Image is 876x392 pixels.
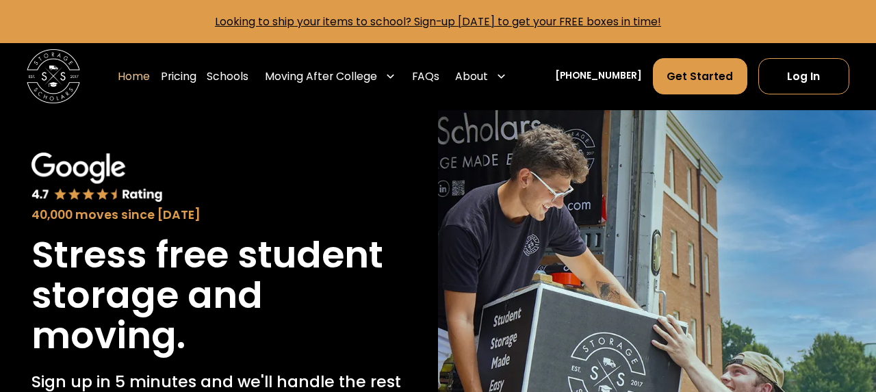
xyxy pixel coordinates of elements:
[450,57,513,95] div: About
[31,235,407,356] h1: Stress free student storage and moving.
[412,57,439,95] a: FAQs
[27,49,80,103] a: home
[31,153,163,202] img: Google 4.7 star rating
[653,58,747,94] a: Get Started
[758,58,849,94] a: Log In
[31,206,407,224] div: 40,000 moves since [DATE]
[161,57,196,95] a: Pricing
[265,68,377,85] div: Moving After College
[259,57,401,95] div: Moving After College
[455,68,488,85] div: About
[207,57,248,95] a: Schools
[555,69,642,83] a: [PHONE_NUMBER]
[215,14,661,29] a: Looking to ship your items to school? Sign-up [DATE] to get your FREE boxes in time!
[118,57,150,95] a: Home
[27,49,80,103] img: Storage Scholars main logo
